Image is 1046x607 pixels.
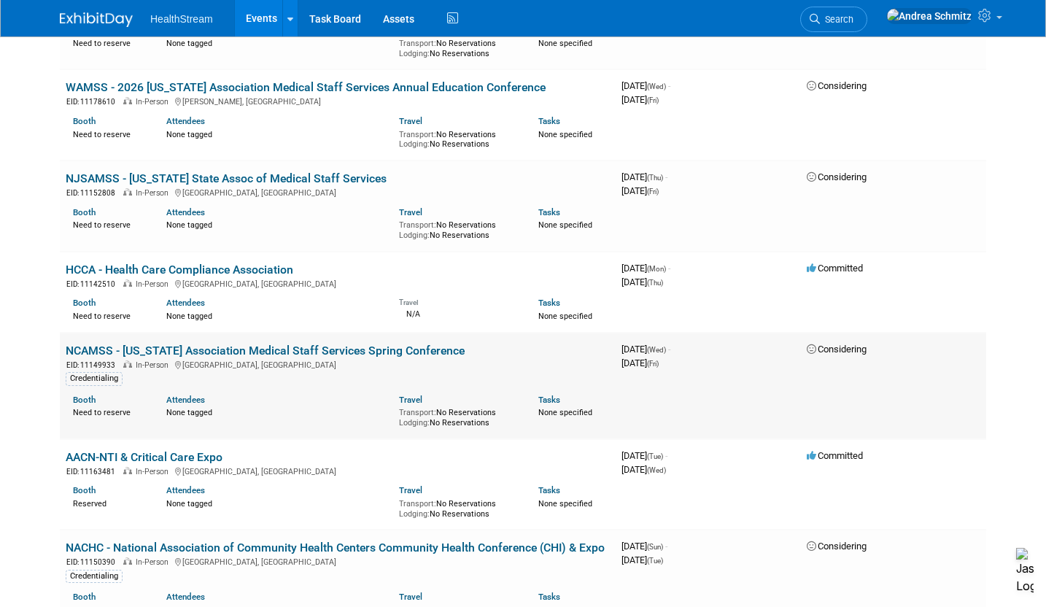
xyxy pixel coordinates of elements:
div: None tagged [166,217,388,231]
div: [GEOGRAPHIC_DATA], [GEOGRAPHIC_DATA] [66,358,610,371]
a: Attendees [166,298,205,308]
img: In-Person Event [123,279,132,287]
span: EID: 11178610 [66,98,121,106]
span: - [668,263,670,274]
div: None tagged [166,36,388,49]
div: [GEOGRAPHIC_DATA], [GEOGRAPHIC_DATA] [66,186,610,198]
span: [DATE] [621,464,666,475]
span: [DATE] [621,263,670,274]
a: NCAMSS - [US_STATE] Association Medical Staff Services Spring Conference [66,344,465,357]
span: In-Person [136,360,173,370]
span: [DATE] [621,277,663,287]
span: In-Person [136,467,173,476]
span: (Wed) [647,82,666,90]
span: Lodging: [399,49,430,58]
a: Tasks [538,592,560,602]
div: Need to reserve [73,36,144,49]
span: - [668,80,670,91]
span: None specified [538,408,592,417]
span: Transport: [399,130,436,139]
span: Lodging: [399,418,430,428]
span: None specified [538,220,592,230]
img: In-Person Event [123,188,132,196]
span: EID: 11152808 [66,189,121,197]
span: Lodging: [399,509,430,519]
span: None specified [538,312,592,321]
span: Transport: [399,408,436,417]
span: In-Person [136,279,173,289]
a: Attendees [166,485,205,495]
a: Travel [399,207,422,217]
span: (Tue) [647,557,663,565]
span: Considering [807,344,867,355]
a: Tasks [538,395,560,405]
a: Travel [399,485,422,495]
span: [DATE] [621,450,667,461]
a: Attendees [166,395,205,405]
span: HealthStream [150,13,213,25]
div: No Reservations No Reservations [399,496,517,519]
span: None specified [538,39,592,48]
div: Need to reserve [73,309,144,322]
span: [DATE] [621,344,670,355]
div: [GEOGRAPHIC_DATA], [GEOGRAPHIC_DATA] [66,465,610,477]
div: None tagged [166,127,388,140]
div: Travel [399,293,517,307]
span: Committed [807,263,863,274]
a: NJSAMSS - [US_STATE] State Assoc of Medical Staff Services [66,171,387,185]
div: Need to reserve [73,127,144,140]
span: Transport: [399,499,436,509]
span: Considering [807,541,867,552]
img: In-Person Event [123,557,132,565]
span: (Thu) [647,174,663,182]
span: - [665,450,667,461]
a: Booth [73,395,96,405]
img: In-Person Event [123,467,132,474]
img: In-Person Event [123,360,132,368]
div: Need to reserve [73,217,144,231]
span: [DATE] [621,94,659,105]
span: (Fri) [647,187,659,196]
span: In-Person [136,97,173,107]
div: Credentialing [66,570,123,583]
span: Lodging: [399,231,430,240]
span: [DATE] [621,541,667,552]
a: Search [800,7,867,32]
div: No Reservations No Reservations [399,405,517,428]
a: Travel [399,395,422,405]
span: Considering [807,171,867,182]
span: (Mon) [647,265,666,273]
img: In-Person Event [123,97,132,104]
span: [DATE] [621,80,670,91]
a: Tasks [538,298,560,308]
span: Considering [807,80,867,91]
span: Committed [807,450,863,461]
span: - [665,171,667,182]
img: Andrea Schmitz [886,8,972,24]
span: (Wed) [647,466,666,474]
div: Reserved [73,496,144,509]
span: None specified [538,499,592,509]
span: Search [820,14,853,25]
div: None tagged [166,309,388,322]
a: Attendees [166,592,205,602]
div: No Reservations No Reservations [399,217,517,240]
span: EID: 11163481 [66,468,121,476]
div: None tagged [166,496,388,509]
a: Booth [73,298,96,308]
div: No Reservations No Reservations [399,127,517,150]
span: In-Person [136,557,173,567]
a: Booth [73,592,96,602]
a: AACN-NTI & Critical Care Expo [66,450,222,464]
span: EID: 11150390 [66,558,121,566]
div: None tagged [166,405,388,418]
a: HCCA - Health Care Compliance Association [66,263,293,277]
span: Lodging: [399,139,430,149]
span: (Wed) [647,346,666,354]
a: Travel [399,116,422,126]
span: [DATE] [621,554,663,565]
a: Tasks [538,207,560,217]
div: Need to reserve [73,405,144,418]
span: (Fri) [647,360,659,368]
span: None specified [538,130,592,139]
